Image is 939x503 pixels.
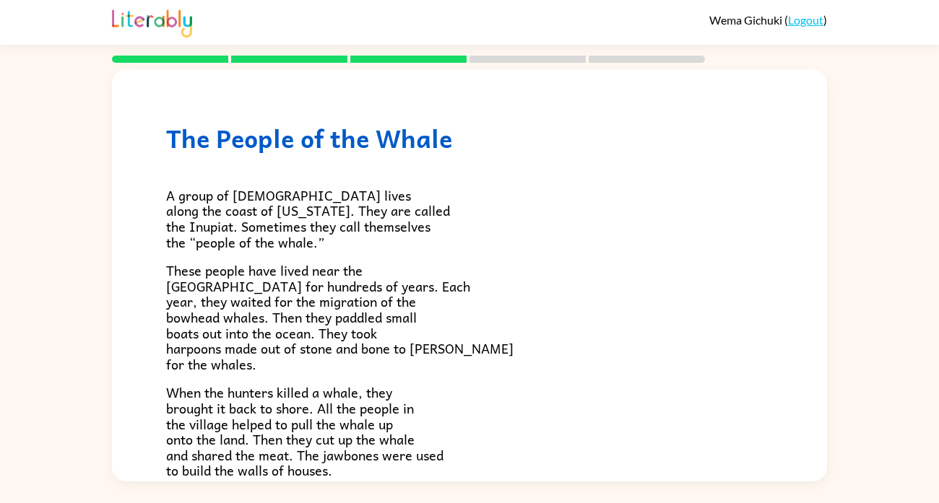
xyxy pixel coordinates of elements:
span: Wema Gichuki [709,13,784,27]
div: ( ) [709,13,827,27]
span: These people have lived near the [GEOGRAPHIC_DATA] for hundreds of years. Each year, they waited ... [166,260,514,375]
h1: The People of the Whale [166,123,773,153]
img: Literably [112,6,192,38]
span: A group of [DEMOGRAPHIC_DATA] lives along the coast of [US_STATE]. They are called the Inupiat. S... [166,185,450,253]
a: Logout [788,13,823,27]
span: When the hunters killed a whale, they brought it back to shore. All the people in the village hel... [166,382,443,481]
